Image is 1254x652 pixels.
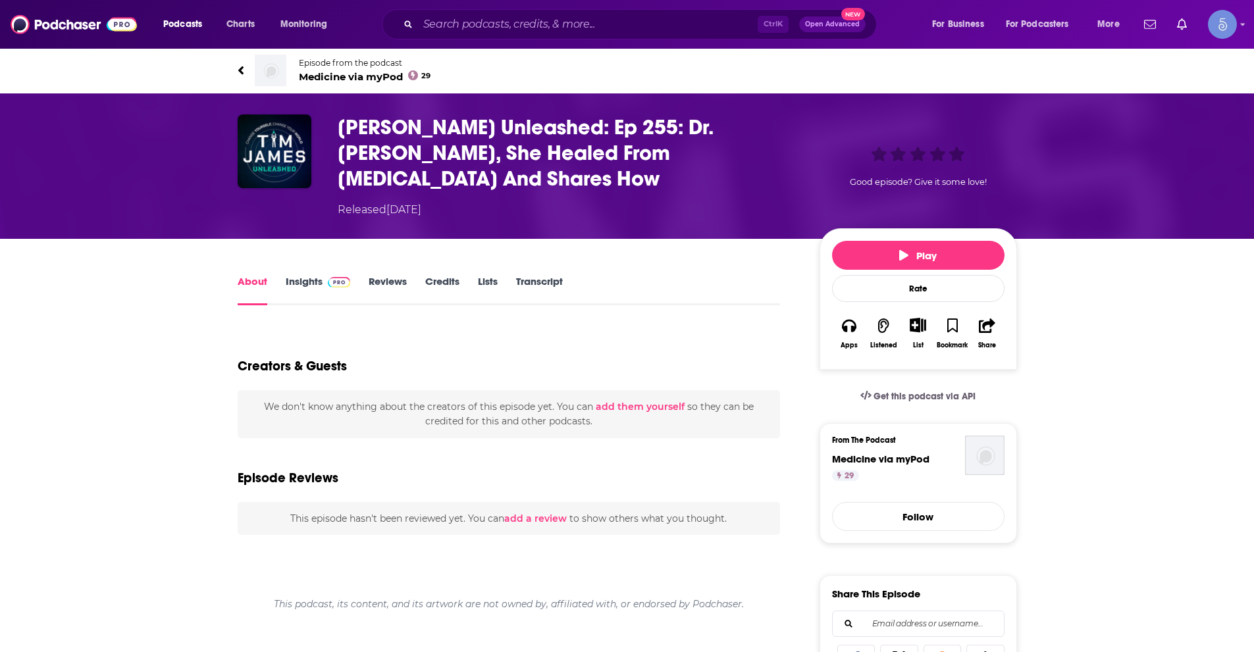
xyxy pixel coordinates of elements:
[965,436,1005,475] img: Medicine via myPod
[478,275,498,305] a: Lists
[832,588,920,600] h3: Share This Episode
[596,401,685,412] button: add them yourself
[238,55,627,86] a: Medicine via myPodEpisode from the podcastMedicine via myPod29
[970,309,1004,357] button: Share
[264,401,754,427] span: We don't know anything about the creators of this episode yet . You can so they can be credited f...
[299,70,431,83] span: Medicine via myPod
[299,58,431,68] span: Episode from the podcast
[850,380,987,413] a: Get this podcast via API
[280,15,327,34] span: Monitoring
[1208,10,1237,39] img: User Profile
[932,15,984,34] span: For Business
[923,14,1001,35] button: open menu
[832,611,1005,637] div: Search followers
[1088,14,1136,35] button: open menu
[271,14,344,35] button: open menu
[338,114,798,191] h1: Tim James Unleashed: Ep 255: Dr. Diana Wright, She Healed From Cancer And Shares How
[369,275,407,305] a: Reviews
[899,249,937,262] span: Play
[841,341,858,349] div: Apps
[338,202,421,218] div: Released [DATE]
[11,12,137,37] img: Podchaser - Follow, Share and Rate Podcasts
[758,16,789,33] span: Ctrl K
[805,21,860,28] span: Open Advanced
[154,14,219,35] button: open menu
[290,513,727,524] span: This episode hasn't been reviewed yet. You can to show others what you thought.
[870,341,897,349] div: Listened
[901,309,935,357] div: Show More ButtonList
[937,341,968,349] div: Bookmark
[935,309,970,357] button: Bookmark
[394,9,889,39] div: Search podcasts, credits, & more...
[850,177,987,187] span: Good episode? Give it some love!
[832,453,929,465] a: Medicine via myPod
[238,588,781,620] div: This podcast, its content, and its artwork are not owned by, affiliated with, or endorsed by Podc...
[504,511,567,526] button: add a review
[163,15,202,34] span: Podcasts
[832,309,866,357] button: Apps
[832,275,1005,302] div: Rate
[1172,13,1192,36] a: Show notifications dropdown
[418,14,758,35] input: Search podcasts, credits, & more...
[1097,15,1120,34] span: More
[799,16,866,32] button: Open AdvancedNew
[913,341,924,349] div: List
[1006,15,1069,34] span: For Podcasters
[832,436,994,445] h3: From The Podcast
[238,275,267,305] a: About
[421,73,431,79] span: 29
[238,470,338,486] h3: Episode Reviews
[238,358,347,374] h2: Creators & Guests
[874,391,976,402] span: Get this podcast via API
[841,8,865,20] span: New
[1208,10,1237,39] span: Logged in as Spiral5-G1
[328,277,351,288] img: Podchaser Pro
[1139,13,1161,36] a: Show notifications dropdown
[218,14,263,35] a: Charts
[866,309,901,357] button: Listened
[978,341,996,349] div: Share
[832,470,859,481] a: 29
[832,241,1005,270] button: Play
[425,275,459,305] a: Credits
[843,611,993,636] input: Email address or username...
[255,55,286,86] img: Medicine via myPod
[516,275,563,305] a: Transcript
[845,470,854,483] span: 29
[238,114,311,188] img: Tim James Unleashed: Ep 255: Dr. Diana Wright, She Healed From Cancer And Shares How
[832,502,1005,531] button: Follow
[286,275,351,305] a: InsightsPodchaser Pro
[1208,10,1237,39] button: Show profile menu
[904,318,931,332] button: Show More Button
[226,15,255,34] span: Charts
[997,14,1088,35] button: open menu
